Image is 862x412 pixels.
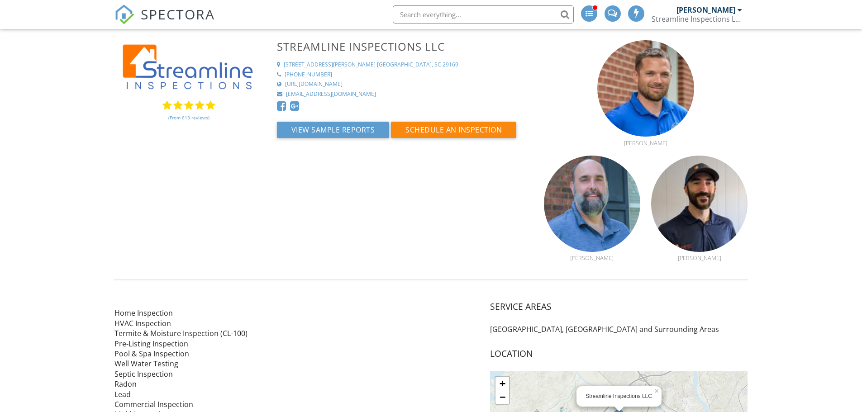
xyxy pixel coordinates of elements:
img: photo_face.jpg [597,40,694,137]
p: [GEOGRAPHIC_DATA], [GEOGRAPHIC_DATA] and Surrounding Areas [490,324,748,334]
a: (From 613 reviews) [168,110,210,125]
h4: Service Areas [490,301,748,315]
div: [EMAIL_ADDRESS][DOMAIN_NAME] [286,90,376,98]
img: paul_pic.jpg [544,156,640,252]
h3: Streamline Inspections LLC [277,40,533,52]
a: [URL][DOMAIN_NAME] [277,81,533,88]
div: Streamline Inspections LLC [586,393,652,400]
img: head_shoot_crop.jpg [651,156,748,252]
a: [EMAIL_ADDRESS][DOMAIN_NAME] [277,90,533,98]
a: Zoom in [495,377,509,390]
div: [PERSON_NAME] [676,5,735,14]
img: Horizontal_Inspections_%281%29.png [114,40,263,96]
a: [STREET_ADDRESS][PERSON_NAME] [GEOGRAPHIC_DATA], SC 29169 [277,61,533,69]
a: View Sample Reports [277,128,391,137]
img: The Best Home Inspection Software - Spectora [114,5,134,24]
a: [PERSON_NAME] [544,244,640,261]
a: [PERSON_NAME] [597,129,694,146]
div: [PERSON_NAME] [597,139,694,147]
a: Schedule an Inspection [391,128,516,137]
a: [PHONE_NUMBER] [277,71,533,79]
div: [PERSON_NAME] [651,254,748,261]
button: View Sample Reports [277,122,390,138]
a: SPECTORA [114,12,215,31]
div: [GEOGRAPHIC_DATA], SC 29169 [377,61,458,69]
a: [PERSON_NAME] [651,244,748,261]
div: Streamline Inspections LLC [652,14,742,24]
div: [PHONE_NUMBER] [285,71,332,79]
h4: Location [490,348,748,362]
div: [STREET_ADDRESS][PERSON_NAME] [284,61,376,69]
div: [URL][DOMAIN_NAME] [285,81,343,88]
a: Zoom out [495,390,509,404]
button: Schedule an Inspection [391,122,516,138]
input: Search everything... [393,5,574,24]
span: SPECTORA [141,5,215,24]
a: × [653,386,662,393]
div: [PERSON_NAME] [544,254,640,261]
